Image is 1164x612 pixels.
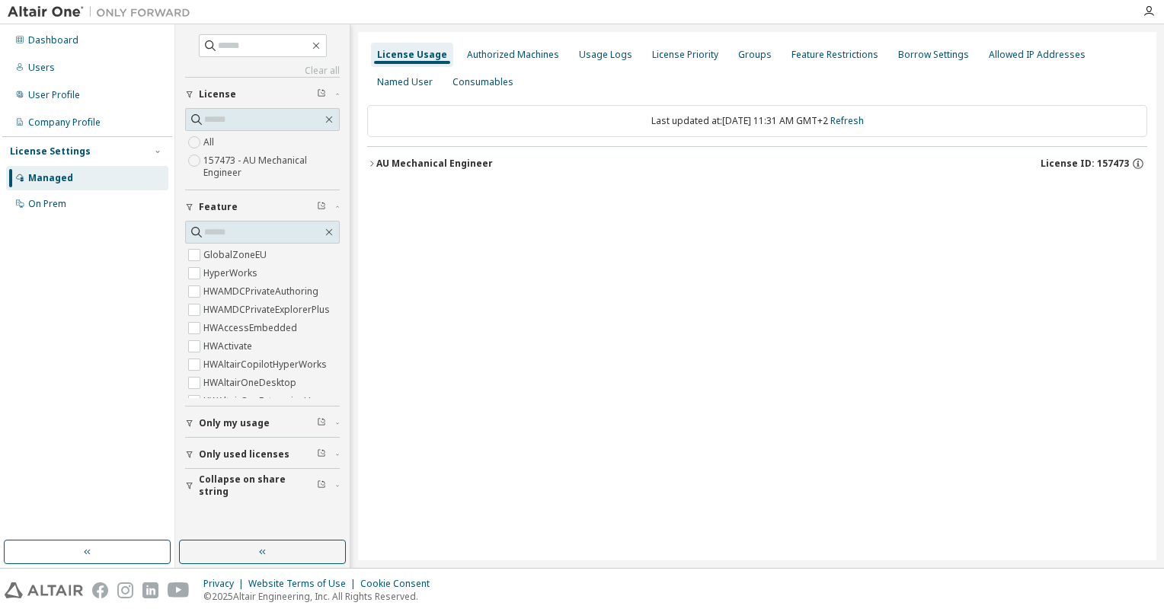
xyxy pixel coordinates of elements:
span: Clear filter [317,480,326,492]
button: Only used licenses [185,438,340,471]
div: On Prem [28,198,66,210]
span: Clear filter [317,417,326,429]
button: Feature [185,190,340,224]
div: Allowed IP Addresses [989,49,1086,61]
div: Consumables [452,76,513,88]
p: © 2025 Altair Engineering, Inc. All Rights Reserved. [203,590,439,603]
div: Authorized Machines [467,49,559,61]
span: Collapse on share string [199,473,317,498]
label: GlobalZoneEU [203,246,270,264]
div: Groups [738,49,772,61]
div: License Usage [377,49,447,61]
div: Borrow Settings [898,49,969,61]
button: AU Mechanical EngineerLicense ID: 157473 [367,147,1147,180]
div: Company Profile [28,116,101,129]
label: All [203,133,217,151]
label: HWAltairCopilotHyperWorks [203,355,330,374]
span: License ID: 157473 [1041,158,1129,170]
label: HWAltairOneDesktop [203,374,299,392]
label: HWActivate [203,337,255,355]
div: AU Mechanical Engineer [376,158,493,170]
img: facebook.svg [92,582,108,598]
div: Feature Restrictions [791,49,878,61]
div: Users [28,62,55,74]
img: altair_logo.svg [5,582,83,598]
span: Clear filter [317,88,326,100]
img: instagram.svg [117,582,133,598]
label: HWAltairOneEnterpriseUser [203,392,328,410]
label: HyperWorks [203,264,261,282]
img: youtube.svg [168,582,190,598]
div: Website Terms of Use [248,578,360,590]
button: Only my usage [185,406,340,440]
div: License Settings [10,145,91,158]
label: HWAMDCPrivateAuthoring [203,282,321,301]
img: Altair One [8,5,198,20]
div: Dashboard [28,34,78,46]
div: Privacy [203,578,248,590]
div: License Priority [652,49,718,61]
div: Cookie Consent [360,578,439,590]
div: Usage Logs [579,49,632,61]
span: Only used licenses [199,448,289,461]
a: Clear all [185,65,340,77]
div: Last updated at: [DATE] 11:31 AM GMT+2 [367,105,1147,137]
img: linkedin.svg [142,582,158,598]
span: License [199,88,236,100]
label: HWAMDCPrivateExplorerPlus [203,301,333,319]
label: 157473 - AU Mechanical Engineer [203,151,340,182]
label: HWAccessEmbedded [203,319,300,337]
button: License [185,78,340,111]
span: Feature [199,201,238,213]
div: Managed [28,172,73,184]
span: Clear filter [317,201,326,213]
span: Clear filter [317,448,326,461]
span: Only my usage [199,417,270,429]
div: User Profile [28,89,80,101]
div: Named User [377,76,433,88]
a: Refresh [830,114,864,127]
button: Collapse on share string [185,469,340,502]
